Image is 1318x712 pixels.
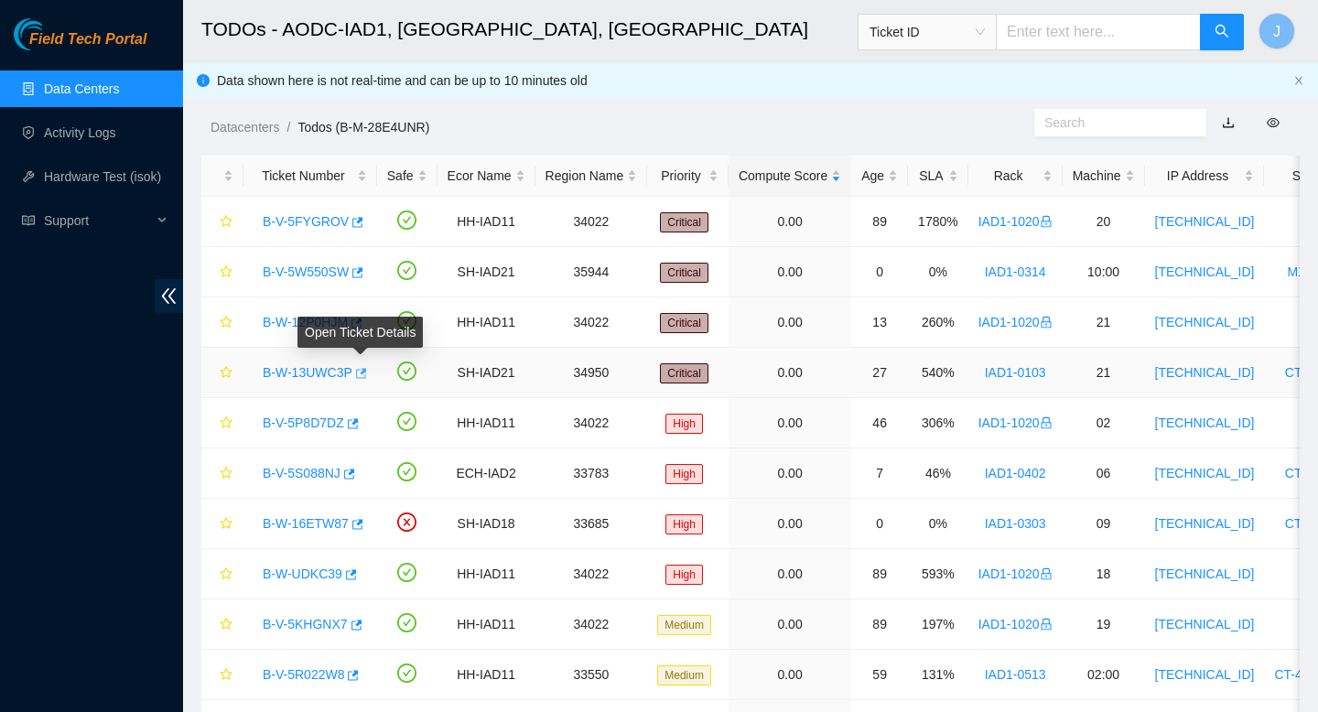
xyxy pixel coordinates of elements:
[297,317,423,348] div: Open Ticket Details
[220,467,232,481] span: star
[851,297,908,348] td: 13
[438,197,535,247] td: HH-IAD11
[438,549,535,599] td: HH-IAD11
[211,610,233,639] button: star
[1222,115,1235,130] a: download
[1040,316,1053,329] span: lock
[851,599,908,650] td: 89
[438,398,535,448] td: HH-IAD11
[263,566,342,581] a: B-W-UDKC39
[263,516,349,531] a: B-W-16ETW87
[729,247,851,297] td: 0.00
[660,363,708,383] span: Critical
[397,361,416,381] span: check-circle
[263,315,348,329] a: B-W-12P0HJM
[535,297,648,348] td: 34022
[220,416,232,431] span: star
[908,398,968,448] td: 306%
[263,617,348,631] a: B-V-5KHGNX7
[851,247,908,297] td: 0
[535,197,648,247] td: 34022
[1208,108,1248,137] button: download
[220,215,232,230] span: star
[397,512,416,532] span: close-circle
[729,549,851,599] td: 0.00
[263,415,344,430] a: B-V-5P8D7DZ
[263,365,352,380] a: B-W-13UWC3P
[908,599,968,650] td: 197%
[729,197,851,247] td: 0.00
[851,499,908,549] td: 0
[729,650,851,700] td: 0.00
[851,197,908,247] td: 89
[908,650,968,700] td: 131%
[1267,116,1280,129] span: eye
[1155,365,1255,380] a: [TECHNICAL_ID]
[1155,315,1255,329] a: [TECHNICAL_ID]
[263,214,349,229] a: B-V-5FYGROV
[729,297,851,348] td: 0.00
[665,514,703,534] span: High
[1040,215,1053,228] span: lock
[729,398,851,448] td: 0.00
[211,120,279,135] a: Datacenters
[1155,415,1255,430] a: [TECHNICAL_ID]
[220,567,232,582] span: star
[220,316,232,330] span: star
[14,33,146,57] a: Akamai TechnologiesField Tech Portal
[22,214,35,227] span: read
[978,214,1053,229] a: IAD1-1020lock
[729,448,851,499] td: 0.00
[220,668,232,683] span: star
[729,499,851,549] td: 0.00
[397,210,416,230] span: check-circle
[438,348,535,398] td: SH-IAD21
[220,366,232,381] span: star
[729,348,851,398] td: 0.00
[1155,617,1255,631] a: [TECHNICAL_ID]
[851,650,908,700] td: 59
[1044,113,1182,133] input: Search
[660,313,708,333] span: Critical
[1259,13,1295,49] button: J
[263,264,349,279] a: B-V-5W550SW
[665,414,703,434] span: High
[44,169,161,184] a: Hardware Test (isok)
[1155,466,1255,480] a: [TECHNICAL_ID]
[220,517,232,532] span: star
[657,615,711,635] span: Medium
[211,207,233,236] button: star
[44,125,116,140] a: Activity Logs
[438,599,535,650] td: HH-IAD11
[535,499,648,549] td: 33685
[535,599,648,650] td: 34022
[870,18,985,46] span: Ticket ID
[286,120,290,135] span: /
[211,358,233,387] button: star
[1155,214,1255,229] a: [TECHNICAL_ID]
[211,257,233,286] button: star
[535,398,648,448] td: 34022
[220,618,232,632] span: star
[263,667,344,682] a: B-V-5R022W8
[1063,650,1145,700] td: 02:00
[1040,567,1053,580] span: lock
[1155,667,1255,682] a: [TECHNICAL_ID]
[1063,398,1145,448] td: 02
[211,559,233,588] button: star
[985,466,1046,480] a: IAD1-0402
[263,466,340,480] a: B-V-5S088NJ
[1063,348,1145,398] td: 21
[1040,416,1053,429] span: lock
[908,247,968,297] td: 0%
[438,448,535,499] td: ECH-IAD2
[1063,448,1145,499] td: 06
[978,315,1053,329] a: IAD1-1020lock
[1155,566,1255,581] a: [TECHNICAL_ID]
[657,665,711,685] span: Medium
[665,464,703,484] span: High
[211,307,233,337] button: star
[851,348,908,398] td: 27
[978,566,1053,581] a: IAD1-1020lock
[851,549,908,599] td: 89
